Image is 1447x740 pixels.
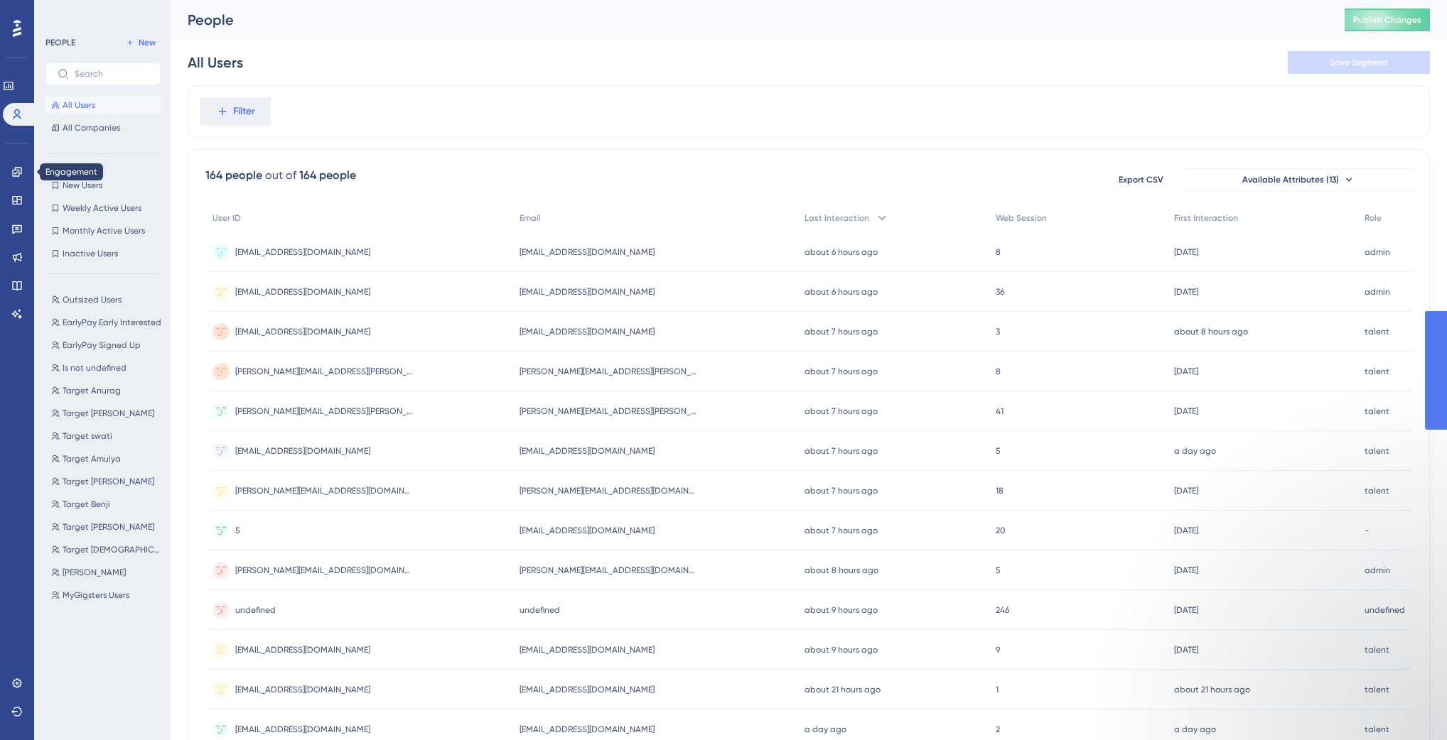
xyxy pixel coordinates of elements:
[805,327,878,337] time: about 7 hours ago
[996,286,1004,298] span: 36
[1174,287,1198,297] time: [DATE]
[996,445,1001,457] span: 5
[63,362,127,374] span: Is not undefined
[520,684,655,695] span: [EMAIL_ADDRESS][DOMAIN_NAME]
[996,644,1000,655] span: 9
[520,644,655,655] span: [EMAIL_ADDRESS][DOMAIN_NAME]
[235,684,370,695] span: [EMAIL_ADDRESS][DOMAIN_NAME]
[1105,168,1176,191] button: Export CSV
[1387,684,1430,727] iframe: UserGuiding AI Assistant Launcher
[63,122,120,134] span: All Companies
[1174,446,1216,456] time: a day ago
[235,604,276,616] span: undefined
[188,53,243,72] div: All Users
[45,222,161,239] button: Monthly Active Users
[45,428,169,445] button: Target swati
[45,382,169,399] button: Target Anurag
[63,99,95,111] span: All Users
[63,248,118,259] span: Inactive Users
[63,180,102,191] span: New Users
[1330,57,1388,68] span: Save Segment
[235,445,370,457] span: [EMAIL_ADDRESS][DOMAIN_NAME]
[1365,604,1405,616] span: undefined
[1365,406,1389,417] span: talent
[520,485,697,496] span: [PERSON_NAME][EMAIL_ADDRESS][DOMAIN_NAME]
[520,565,697,576] span: [PERSON_NAME][EMAIL_ADDRESS][DOMAIN_NAME]
[805,366,878,376] time: about 7 hours ago
[520,525,655,536] span: [EMAIL_ADDRESS][DOMAIN_NAME]
[213,212,241,224] span: User ID
[63,225,145,236] span: Monthly Active Users
[63,339,141,351] span: EarlyPay Signed Up
[45,405,169,422] button: Target [PERSON_NAME]
[805,565,878,575] time: about 8 hours ago
[996,525,1006,536] span: 20
[1119,174,1163,185] span: Export CSV
[805,486,878,496] time: about 7 hours ago
[235,525,240,536] span: 5
[45,473,169,490] button: Target [PERSON_NAME]
[520,366,697,377] span: [PERSON_NAME][EMAIL_ADDRESS][PERSON_NAME][DOMAIN_NAME]
[996,212,1047,224] span: Web Session
[1174,212,1238,224] span: First Interaction
[235,644,370,655] span: [EMAIL_ADDRESS][DOMAIN_NAME]
[1353,14,1421,26] span: Publish Changes
[1365,246,1390,258] span: admin
[996,565,1001,576] span: 5
[45,541,169,558] button: Target [DEMOGRAPHIC_DATA]
[45,291,169,308] button: Outsized Users
[45,450,169,467] button: Target Amulya
[63,521,154,533] span: Target [PERSON_NAME]
[805,446,878,456] time: about 7 hours ago
[188,10,1309,30] div: People
[45,97,161,114] button: All Users
[235,286,370,298] span: [EMAIL_ADDRESS][DOMAIN_NAME]
[1174,366,1198,376] time: [DATE]
[265,167,296,184] div: out of
[805,685,881,695] time: about 21 hours ago
[1174,565,1198,575] time: [DATE]
[996,604,1009,616] span: 246
[520,326,655,337] span: [EMAIL_ADDRESS][DOMAIN_NAME]
[1185,168,1412,191] button: Available Attributes (13)
[1365,326,1389,337] span: talent
[996,724,1000,735] span: 2
[1174,724,1216,734] time: a day ago
[63,317,161,328] span: EarlyPay Early Interested
[805,287,878,297] time: about 6 hours ago
[45,337,169,354] button: EarlyPay Signed Up
[200,97,271,126] button: Filter
[996,485,1004,496] span: 18
[805,212,869,224] span: Last Interaction
[45,496,169,513] button: Target Benji
[996,246,1001,258] span: 8
[235,326,370,337] span: [EMAIL_ADDRESS][DOMAIN_NAME]
[520,286,655,298] span: [EMAIL_ADDRESS][DOMAIN_NAME]
[805,724,846,734] time: a day ago
[805,406,878,416] time: about 7 hours ago
[1365,366,1389,377] span: talent
[63,430,112,442] span: Target swati
[1365,565,1390,576] span: admin
[45,359,169,376] button: Is not undefined
[233,103,255,120] span: Filter
[520,604,560,616] span: undefined
[45,518,169,535] button: Target [PERSON_NAME]
[63,385,121,396] span: Target Anurag
[520,445,655,457] span: [EMAIL_ADDRESS][DOMAIN_NAME]
[520,246,655,258] span: [EMAIL_ADDRESS][DOMAIN_NAME]
[1174,526,1198,535] time: [DATE]
[235,565,413,576] span: [PERSON_NAME][EMAIL_ADDRESS][DOMAIN_NAME]
[1365,286,1390,298] span: admin
[139,37,156,48] span: New
[996,326,1000,337] span: 3
[63,453,121,464] span: Target Amulya
[1365,445,1389,457] span: talent
[1365,525,1369,536] span: -
[1174,605,1198,615] time: [DATE]
[1174,406,1198,416] time: [DATE]
[805,247,878,257] time: about 6 hours ago
[45,564,169,581] button: [PERSON_NAME]
[63,499,110,510] span: Target Benji
[45,37,75,48] div: PEOPLE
